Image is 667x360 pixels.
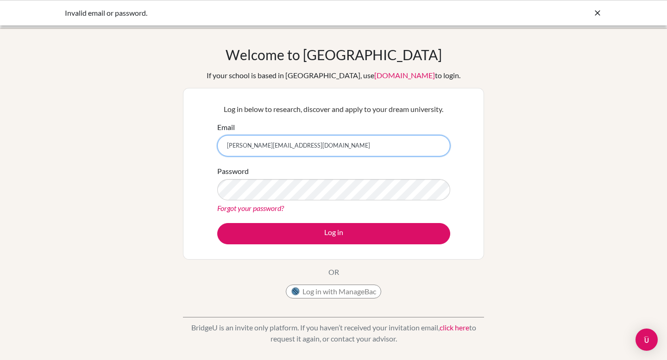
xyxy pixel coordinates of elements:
[217,104,450,115] p: Log in below to research, discover and apply to your dream university.
[207,70,460,81] div: If your school is based in [GEOGRAPHIC_DATA], use to login.
[226,46,442,63] h1: Welcome to [GEOGRAPHIC_DATA]
[286,285,381,298] button: Log in with ManageBac
[374,71,435,80] a: [DOMAIN_NAME]
[636,329,658,351] div: Open Intercom Messenger
[217,166,249,177] label: Password
[440,323,469,332] a: click here
[183,322,484,344] p: BridgeU is an invite only platform. If you haven’t received your invitation email, to request it ...
[217,223,450,244] button: Log in
[328,267,339,278] p: OR
[217,122,235,133] label: Email
[65,7,463,19] div: Invalid email or password.
[217,204,284,212] a: Forgot your password?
